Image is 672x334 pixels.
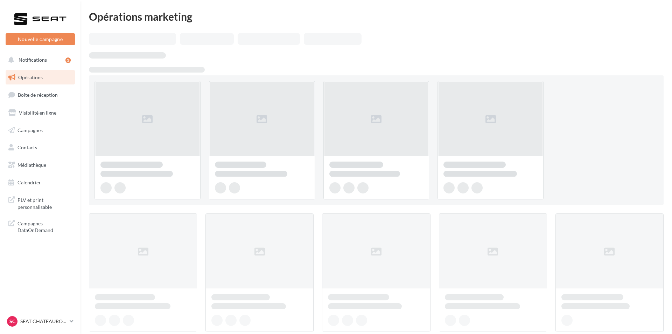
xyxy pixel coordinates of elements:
[4,216,76,237] a: Campagnes DataOnDemand
[17,195,72,210] span: PLV et print personnalisable
[4,105,76,120] a: Visibilité en ligne
[6,33,75,45] button: Nouvelle campagne
[20,318,67,325] p: SEAT CHATEAUROUX
[17,179,41,185] span: Calendrier
[4,53,73,67] button: Notifications 3
[17,162,46,168] span: Médiathèque
[19,110,56,116] span: Visibilité en ligne
[6,315,75,328] a: SC SEAT CHATEAUROUX
[89,11,664,22] div: Opérations marketing
[17,127,43,133] span: Campagnes
[4,70,76,85] a: Opérations
[4,87,76,102] a: Boîte de réception
[4,123,76,138] a: Campagnes
[4,175,76,190] a: Calendrier
[9,318,15,325] span: SC
[18,92,58,98] span: Boîte de réception
[65,57,71,63] div: 3
[18,74,43,80] span: Opérations
[4,192,76,213] a: PLV et print personnalisable
[17,144,37,150] span: Contacts
[17,219,72,234] span: Campagnes DataOnDemand
[4,158,76,172] a: Médiathèque
[19,57,47,63] span: Notifications
[4,140,76,155] a: Contacts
